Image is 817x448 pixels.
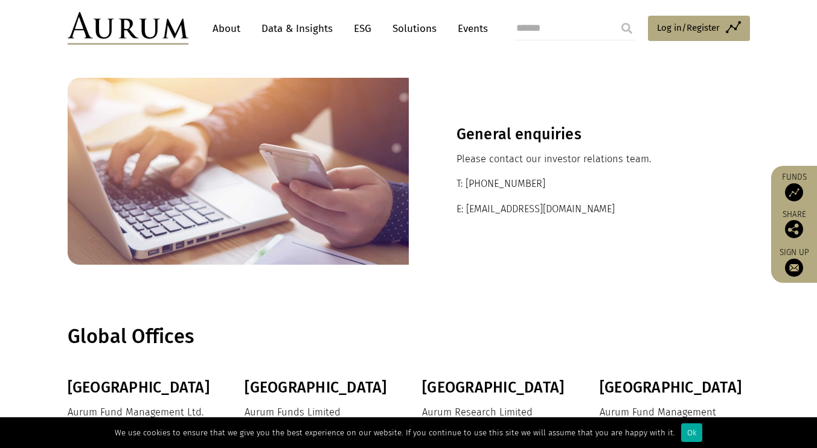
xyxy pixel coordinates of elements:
img: Share this post [785,220,803,238]
h1: Global Offices [68,325,747,349]
div: Ok [681,423,702,442]
h3: [GEOGRAPHIC_DATA] [600,379,747,397]
a: Funds [777,172,811,201]
a: ESG [348,17,377,40]
a: Solutions [386,17,443,40]
p: T: [PHONE_NUMBER] [457,176,702,192]
input: Submit [615,16,639,40]
a: Events [452,17,488,40]
h3: General enquiries [457,125,702,144]
a: Log in/Register [648,16,750,41]
a: Data & Insights [255,17,339,40]
img: Access Funds [785,183,803,201]
h3: [GEOGRAPHIC_DATA] [422,379,569,397]
a: Sign up [777,247,811,277]
span: Log in/Register [657,21,720,35]
div: Share [777,210,811,238]
p: Please contact our investor relations team. [457,151,702,167]
a: About [207,17,246,40]
img: Aurum [68,12,188,45]
img: Sign up to our newsletter [785,259,803,277]
p: E: [EMAIL_ADDRESS][DOMAIN_NAME] [457,201,702,217]
h3: [GEOGRAPHIC_DATA] [68,379,215,397]
h3: [GEOGRAPHIC_DATA] [245,379,392,397]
